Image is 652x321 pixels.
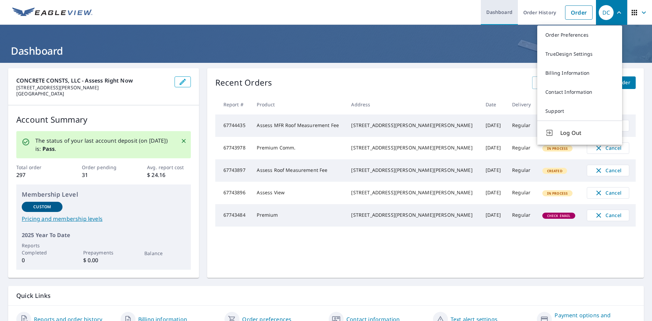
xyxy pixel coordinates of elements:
div: [STREET_ADDRESS][PERSON_NAME][PERSON_NAME] [351,212,475,218]
a: Billing Information [537,64,622,83]
a: Contact Information [537,83,622,102]
span: Cancel [594,166,622,175]
p: 31 [82,171,125,179]
p: Avg. report cost [147,164,191,171]
td: [DATE] [480,137,507,159]
a: Support [537,102,622,121]
td: [DATE] [480,204,507,227]
p: Account Summary [16,113,191,126]
td: Regular [507,159,537,182]
p: $ 24.16 [147,171,191,179]
td: 67743978 [215,137,252,159]
th: Date [480,94,507,114]
button: Cancel [587,165,629,176]
p: Total order [16,164,60,171]
td: Premium Comm. [251,137,346,159]
button: Log Out [537,121,622,145]
td: Assess Roof Measurement Fee [251,159,346,182]
p: 297 [16,171,60,179]
p: Balance [144,250,185,257]
td: Regular [507,182,537,204]
td: [DATE] [480,182,507,204]
p: [STREET_ADDRESS][PERSON_NAME] [16,85,169,91]
div: [STREET_ADDRESS][PERSON_NAME][PERSON_NAME] [351,167,475,174]
span: Check Email [543,213,575,218]
span: Cancel [594,189,622,197]
th: Product [251,94,346,114]
p: Quick Links [16,291,636,300]
td: Regular [507,204,537,227]
p: Order pending [82,164,125,171]
p: CONCRETE CONSTS, LLC - Assess Right Now [16,76,169,85]
p: Reports Completed [22,242,62,256]
td: Regular [507,137,537,159]
h1: Dashboard [8,44,644,58]
th: Status [537,94,582,114]
div: [STREET_ADDRESS][PERSON_NAME][PERSON_NAME] [351,144,475,151]
td: 67743896 [215,182,252,204]
img: EV Logo [12,7,92,18]
td: 67743897 [215,159,252,182]
td: 67743484 [215,204,252,227]
p: 2025 Year To Date [22,231,185,239]
td: Assess MFR Roof Measurement Fee [251,114,346,137]
a: View All Orders [532,76,580,89]
b: Pass [42,145,55,153]
p: 0 [22,256,62,264]
td: Premium [251,204,346,227]
th: Address [346,94,480,114]
span: Cancel [594,211,622,219]
a: Pricing and membership levels [22,215,185,223]
div: [STREET_ADDRESS][PERSON_NAME][PERSON_NAME] [351,122,475,129]
span: Log Out [560,129,614,137]
button: Cancel [587,142,629,154]
button: Cancel [587,210,629,221]
button: Cancel [587,187,629,199]
a: TrueDesign Settings [537,44,622,64]
button: Close [179,137,188,145]
span: In Process [543,191,572,196]
td: [DATE] [480,114,507,137]
span: In Process [543,146,572,151]
div: DC [599,5,614,20]
span: Created [543,168,566,173]
p: Membership Level [22,190,185,199]
td: Regular [507,114,537,137]
a: Order Preferences [537,25,622,44]
td: [DATE] [480,159,507,182]
th: Report # [215,94,252,114]
td: Assess View [251,182,346,204]
p: [GEOGRAPHIC_DATA] [16,91,169,97]
td: 67744435 [215,114,252,137]
p: The status of your last account deposit (on [DATE]) is: . [35,137,173,153]
a: Order [565,5,593,20]
p: Prepayments [83,249,124,256]
p: Custom [33,204,51,210]
div: [STREET_ADDRESS][PERSON_NAME][PERSON_NAME] [351,189,475,196]
p: $ 0.00 [83,256,124,264]
th: Delivery [507,94,537,114]
span: Cancel [594,144,622,152]
p: Recent Orders [215,76,272,89]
